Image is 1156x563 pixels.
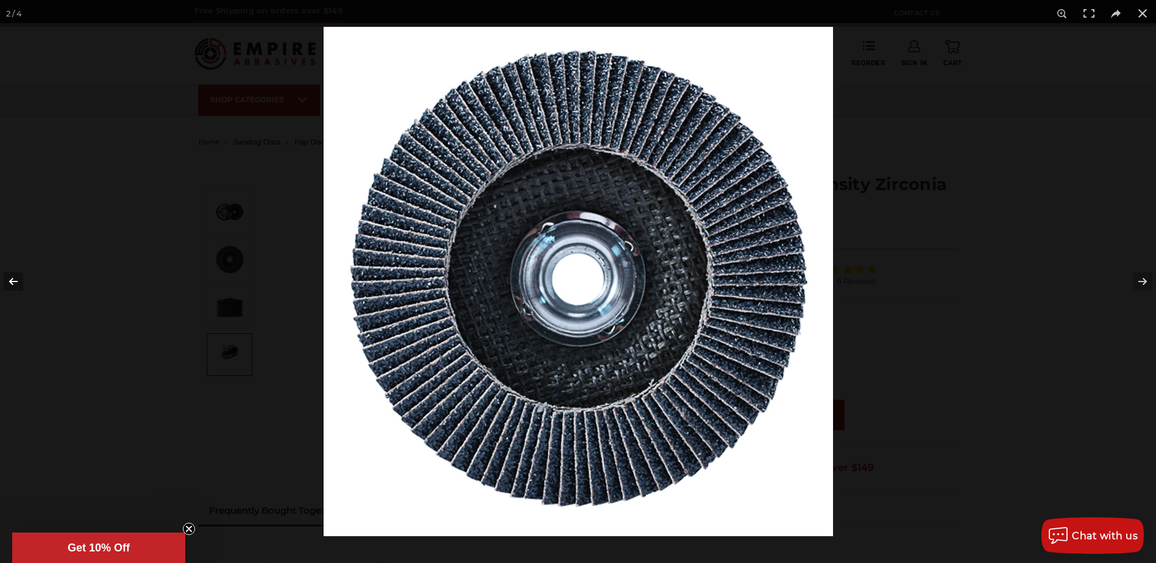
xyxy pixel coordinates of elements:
[12,533,185,563] div: Get 10% OffClose teaser
[1113,251,1156,312] button: Next (arrow right)
[324,27,833,536] img: IMG_2420__19470.1638997401.jpg
[1041,517,1144,554] button: Chat with us
[183,523,195,535] button: Close teaser
[1072,530,1138,542] span: Chat with us
[68,542,130,554] span: Get 10% Off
